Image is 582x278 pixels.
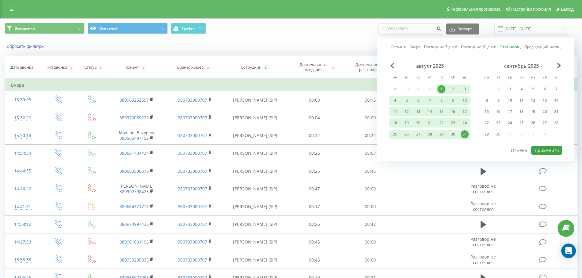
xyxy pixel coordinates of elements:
[391,119,399,127] div: 18
[518,108,525,116] div: 18
[494,85,502,93] div: 2
[424,107,436,116] div: чт 14 авг. 2025 г.
[527,107,539,116] div: пт 19 сент. 2025 г.
[449,130,457,138] div: 30
[461,96,469,104] div: 10
[449,119,457,127] div: 23
[516,85,527,94] div: чт 4 сент. 2025 г.
[426,96,434,104] div: 7
[342,233,398,251] td: 00:00
[389,118,401,128] div: пн 18 авг. 2025 г.
[529,96,537,104] div: 12
[539,107,551,116] div: сб 20 сент. 2025 г.
[119,257,149,263] a: 380953205835
[224,91,287,109] td: [PERSON_NAME] (SIP)
[437,108,445,116] div: 15
[424,44,457,50] a: Последние 7 дней
[403,119,411,127] div: 19
[126,65,139,70] div: Клиент
[378,23,443,34] input: Поиск по номеру
[287,180,342,198] td: 00:47
[287,233,342,251] td: 00:45
[504,85,516,94] div: ср 3 сент. 2025 г.
[403,130,411,138] div: 26
[178,168,207,174] a: 380733000707
[353,62,385,72] div: Длительность разговора
[552,85,560,93] div: 7
[461,108,469,116] div: 17
[224,180,287,198] td: [PERSON_NAME] (SIP)
[483,96,491,104] div: 8
[84,65,97,70] div: Статус
[481,96,492,105] div: пн 8 сент. 2025 г.
[518,96,525,104] div: 11
[517,73,526,82] abbr: четверг
[412,118,424,128] div: ср 20 авг. 2025 г.
[108,127,166,144] td: Makson_Bezyglov
[481,85,492,94] div: пн 1 сент. 2025 г.
[529,108,537,116] div: 19
[436,107,447,116] div: пт 15 авг. 2025 г.
[426,119,434,127] div: 21
[241,65,261,70] div: Сотрудник
[470,254,496,265] span: Разговор не состоялся
[552,73,561,82] abbr: воскресенье
[447,107,459,116] div: сб 16 авг. 2025 г.
[342,127,398,144] td: 00:22
[389,96,401,105] div: пн 4 авг. 2025 г.
[518,85,525,93] div: 4
[437,96,445,104] div: 8
[492,118,504,128] div: вт 23 сент. 2025 г.
[178,257,207,263] a: 380733000707
[401,130,412,139] div: вт 26 авг. 2025 г.
[518,119,525,127] div: 25
[297,62,329,72] div: Длительность ожидания
[447,130,459,139] div: сб 30 авг. 2025 г.
[119,135,149,141] a: 380505497152
[483,85,491,93] div: 1
[178,132,207,138] a: 380733000707
[182,26,196,31] span: График
[178,150,207,156] a: 380733000707
[482,73,491,82] abbr: понедельник
[389,63,470,69] div: август 2025
[342,91,398,109] td: 00:15
[481,130,492,139] div: пн 29 сент. 2025 г.
[449,108,457,116] div: 16
[461,119,469,127] div: 24
[447,96,459,105] div: сб 9 авг. 2025 г.
[414,96,422,104] div: 6
[436,130,447,139] div: пт 29 авг. 2025 г.
[481,107,492,116] div: пн 15 сент. 2025 г.
[171,23,206,34] button: График
[11,165,35,177] div: 14:44:55
[119,221,149,227] a: 380974997435
[461,44,496,50] a: Последние 30 дней
[437,85,445,93] div: 1
[504,118,516,128] div: ср 24 сент. 2025 г.
[529,119,537,127] div: 26
[401,118,412,128] div: вт 19 авг. 2025 г.
[11,218,35,230] div: 14:38:12
[5,44,47,49] button: Сбросить фильтры
[483,108,491,116] div: 15
[426,130,434,138] div: 28
[516,118,527,128] div: чт 25 сент. 2025 г.
[390,73,400,82] abbr: понедельник
[506,96,514,104] div: 10
[424,130,436,139] div: чт 28 авг. 2025 г.
[287,215,342,233] td: 00:25
[403,96,411,104] div: 5
[561,244,576,258] div: Open Intercom Messenger
[494,108,502,116] div: 16
[436,96,447,105] div: пт 8 авг. 2025 г.
[424,96,436,105] div: чт 7 авг. 2025 г.
[402,73,411,82] abbr: вторник
[88,23,168,34] button: Основной
[403,108,411,116] div: 12
[470,201,496,212] span: Разговор не состоялся
[11,236,35,248] div: 14:27:33
[552,119,560,127] div: 28
[552,108,560,116] div: 21
[391,108,399,116] div: 11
